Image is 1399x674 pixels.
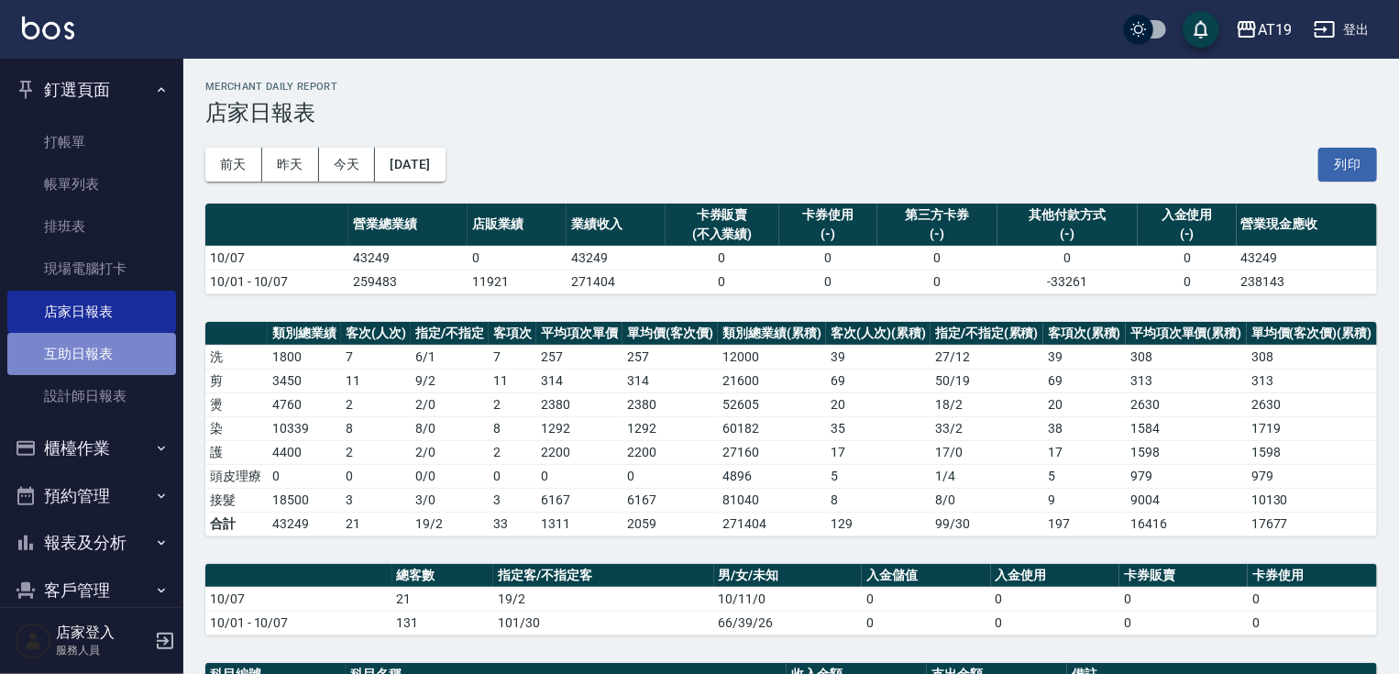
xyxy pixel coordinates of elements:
[1002,205,1133,225] div: 其他付款方式
[1138,246,1237,270] td: 0
[931,369,1043,392] td: 50 / 19
[536,392,622,416] td: 2380
[622,369,718,392] td: 314
[1126,416,1247,440] td: 1584
[205,148,262,182] button: 前天
[7,121,176,163] a: 打帳單
[670,225,775,244] div: (不入業績)
[622,416,718,440] td: 1292
[1248,564,1377,588] th: 卡券使用
[205,488,268,512] td: 接髮
[1043,488,1126,512] td: 9
[1126,392,1247,416] td: 2630
[714,611,863,635] td: 66/39/26
[666,270,779,293] td: 0
[375,148,445,182] button: [DATE]
[7,205,176,248] a: 排班表
[931,464,1043,488] td: 1 / 4
[7,425,176,472] button: 櫃檯作業
[622,440,718,464] td: 2200
[205,440,268,464] td: 護
[7,519,176,567] button: 報表及分析
[341,369,411,392] td: 11
[205,204,1377,294] table: a dense table
[1043,392,1126,416] td: 20
[489,488,536,512] td: 3
[1237,246,1377,270] td: 43249
[348,270,468,293] td: 259483
[205,270,348,293] td: 10/01 - 10/07
[341,440,411,464] td: 2
[1142,205,1232,225] div: 入金使用
[7,567,176,614] button: 客戶管理
[1247,440,1377,464] td: 1598
[622,464,718,488] td: 0
[536,322,622,346] th: 平均項次單價
[392,611,494,635] td: 131
[1247,345,1377,369] td: 308
[862,564,990,588] th: 入金儲值
[348,246,468,270] td: 43249
[784,205,874,225] div: 卡券使用
[493,611,713,635] td: 101/30
[268,416,341,440] td: 10339
[7,375,176,417] a: 設計師日報表
[489,512,536,536] td: 33
[567,204,666,247] th: 業績收入
[1043,345,1126,369] td: 39
[411,416,489,440] td: 8 / 0
[666,246,779,270] td: 0
[567,246,666,270] td: 43249
[1119,587,1248,611] td: 0
[991,611,1119,635] td: 0
[1248,611,1377,635] td: 0
[411,512,489,536] td: 19/2
[1237,204,1377,247] th: 營業現金應收
[1043,464,1126,488] td: 5
[1318,148,1377,182] button: 列印
[826,369,931,392] td: 69
[7,248,176,290] a: 現場電腦打卡
[826,416,931,440] td: 35
[348,204,468,247] th: 營業總業績
[268,322,341,346] th: 類別總業績
[882,225,992,244] div: (-)
[411,392,489,416] td: 2 / 0
[268,464,341,488] td: 0
[536,345,622,369] td: 257
[411,345,489,369] td: 6 / 1
[1126,369,1247,392] td: 313
[489,392,536,416] td: 2
[411,369,489,392] td: 9 / 2
[877,270,997,293] td: 0
[1119,564,1248,588] th: 卡券販賣
[714,587,863,611] td: 10/11/0
[826,322,931,346] th: 客次(人次)(累積)
[1258,18,1292,41] div: AT19
[718,392,826,416] td: 52605
[862,587,990,611] td: 0
[779,246,878,270] td: 0
[1126,440,1247,464] td: 1598
[826,488,931,512] td: 8
[1247,416,1377,440] td: 1719
[468,270,567,293] td: 11921
[1237,270,1377,293] td: 238143
[1306,13,1377,47] button: 登出
[205,464,268,488] td: 頭皮理療
[392,564,494,588] th: 總客數
[877,246,997,270] td: 0
[205,564,1377,635] table: a dense table
[536,416,622,440] td: 1292
[411,322,489,346] th: 指定/不指定
[205,345,268,369] td: 洗
[22,17,74,39] img: Logo
[341,392,411,416] td: 2
[997,270,1138,293] td: -33261
[1119,611,1248,635] td: 0
[718,488,826,512] td: 81040
[341,488,411,512] td: 3
[784,225,874,244] div: (-)
[392,587,494,611] td: 21
[536,464,622,488] td: 0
